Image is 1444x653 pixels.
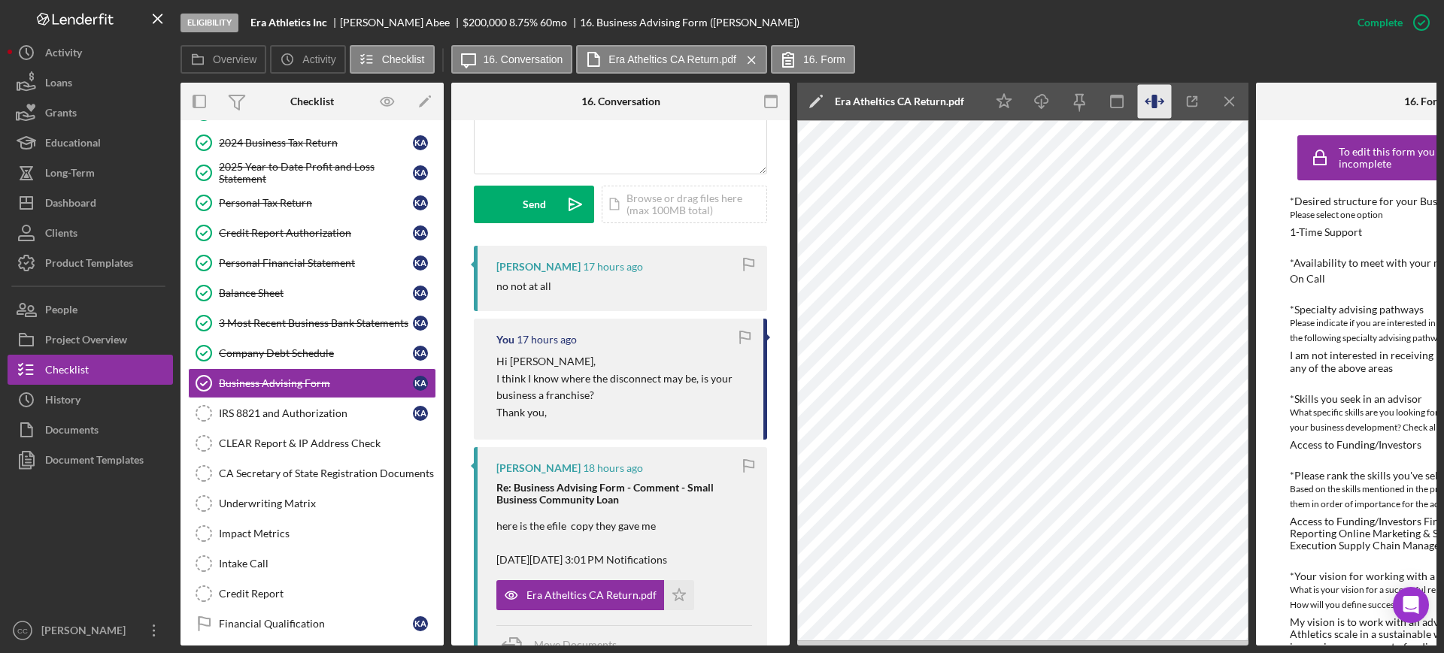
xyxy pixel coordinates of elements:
a: Business Advising FormKA [188,368,436,398]
div: Product Templates [45,248,133,282]
a: Underwriting Matrix [188,488,436,518]
button: Complete [1342,8,1436,38]
a: Financial QualificationKA [188,609,436,639]
div: Business Advising Form [219,377,413,389]
div: K A [413,316,428,331]
div: CA Secretary of State Registration Documents [219,467,435,479]
a: 3 Most Recent Business Bank StatementsKA [188,308,436,338]
div: 60 mo [540,17,567,29]
div: Eligibility [180,14,238,32]
div: K A [413,286,428,301]
button: Long-Term [8,158,173,188]
label: Checklist [382,53,425,65]
div: 16. Business Advising Form ([PERSON_NAME]) [580,17,799,29]
button: Send [474,186,594,223]
time: 2025-10-06 23:50 [583,261,643,273]
button: People [8,295,173,325]
div: [PERSON_NAME] [496,462,581,474]
div: Credit Report [219,588,435,600]
p: here is the efile copy they gave me [DATE][DATE] 3:01 PM Notifications [496,518,752,568]
div: Activity [45,38,82,71]
div: K A [413,346,428,361]
div: Financial Qualification [219,618,413,630]
time: 2025-10-06 23:38 [517,334,577,346]
label: Overview [213,53,256,65]
button: Checklist [350,45,435,74]
div: Checklist [290,95,334,107]
button: Era Atheltics CA Return.pdf [576,45,767,74]
div: [PERSON_NAME] Abee [340,17,463,29]
a: CA Secretary of State Registration Documents [188,458,436,488]
a: 2025 Year to Date Profit and Loss StatementKA [188,158,436,188]
div: Era Atheltics CA Return.pdf [835,95,964,107]
a: Credit Report AuthorizationKA [188,218,436,248]
p: Hi [PERSON_NAME], [496,353,748,370]
a: Personal Tax ReturnKA [188,188,436,218]
div: Credit Report Authorization [219,227,413,239]
div: 3 Most Recent Business Bank Statements [219,317,413,329]
label: Era Atheltics CA Return.pdf [608,53,736,65]
button: Clients [8,218,173,248]
div: 2025 Year to Date Profit and Loss Statement [219,161,413,185]
button: Activity [270,45,345,74]
div: 2024 Business Tax Return [219,137,413,149]
div: Balance Sheet [219,287,413,299]
label: 16. Conversation [484,53,563,65]
button: Dashboard [8,188,173,218]
div: Impact Metrics [219,528,435,540]
a: Checklist [8,355,173,385]
button: Document Templates [8,445,173,475]
span: $200,000 [463,16,507,29]
div: K A [413,135,428,150]
div: Loans [45,68,72,101]
div: 8.75 % [509,17,538,29]
div: [PERSON_NAME] [38,615,135,649]
button: History [8,385,173,415]
div: Educational [45,128,101,162]
span: Move Documents [534,638,617,651]
div: K A [413,195,428,210]
text: CC [17,627,28,635]
div: K A [413,225,428,240]
div: Personal Tax Return [219,197,413,209]
div: K A [413,616,428,631]
div: Access to Funding/Investors [1290,439,1421,451]
a: Company Debt ScheduleKA [188,338,436,368]
a: Activity [8,38,173,68]
div: Clients [45,218,77,252]
label: 16. Form [803,53,845,65]
div: Complete [1358,8,1403,38]
button: Documents [8,415,173,445]
div: Era Atheltics CA Return.pdf [526,589,657,601]
div: Open Intercom Messenger [1393,587,1429,623]
div: no not at all [496,280,551,292]
div: K A [413,376,428,391]
div: Intake Call [219,558,435,570]
a: Grants [8,98,173,128]
time: 2025-10-06 22:49 [583,462,643,474]
div: Grants [45,98,77,132]
a: Loans [8,68,173,98]
p: I think I know where the disconnect may be, is your business a franchise? [496,370,748,404]
a: Impact Metrics [188,518,436,549]
div: Company Debt Schedule [219,347,413,359]
div: Checklist [45,355,89,388]
div: Documents [45,415,99,449]
strong: Re: Business Advising Form - Comment - Small Business Community Loan [496,481,716,506]
a: Balance SheetKA [188,278,436,308]
div: K A [413,165,428,180]
div: History [45,385,80,419]
div: You [496,334,514,346]
div: 1-Time Support [1290,226,1362,238]
p: Thank you, [496,404,748,421]
a: Credit Report [188,579,436,609]
button: Era Atheltics CA Return.pdf [496,580,694,610]
a: Personal Financial StatementKA [188,248,436,278]
div: IRS 8821 and Authorization [219,407,413,419]
a: 2024 Business Tax ReturnKA [188,128,436,158]
button: Project Overview [8,325,173,355]
button: Product Templates [8,248,173,278]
